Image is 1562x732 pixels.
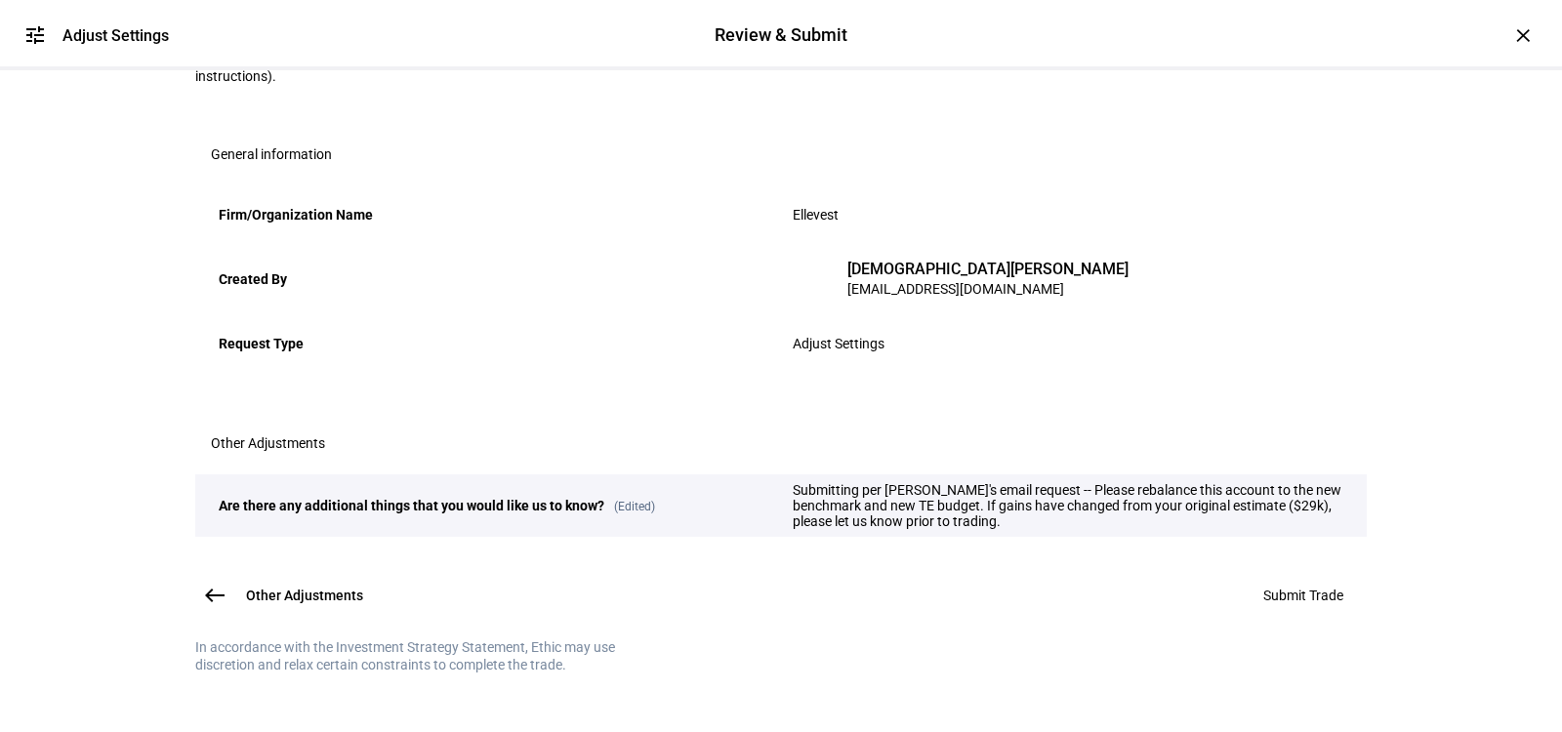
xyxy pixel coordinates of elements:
[219,199,769,230] div: Firm/Organization Name
[604,500,655,513] span: (Edited)
[847,260,1129,279] div: [DEMOGRAPHIC_DATA][PERSON_NAME]
[219,264,769,295] div: Created By
[793,482,1341,529] span: Submitting per [PERSON_NAME]'s email request -- Please rebalance this account to the new benchmar...
[195,576,387,615] button: Other Adjustments
[793,207,839,223] span: Ellevest
[793,260,832,299] div: KG
[203,584,226,607] mat-icon: west
[715,22,847,48] div: Review & Submit
[219,328,769,359] div: Request Type
[1263,588,1343,603] span: Submit Trade
[246,586,363,605] span: Other Adjustments
[23,23,47,47] mat-icon: tune
[211,435,325,451] h3: Other Adjustments
[211,146,332,162] h3: General information
[793,336,884,351] span: Adjust Settings
[847,279,1129,299] div: [EMAIL_ADDRESS][DOMAIN_NAME]
[195,638,664,673] div: In accordance with the Investment Strategy Statement, Ethic may use discretion and relax certain ...
[62,26,169,45] div: Adjust Settings
[1240,576,1367,615] button: Submit Trade
[1507,20,1539,51] div: ×
[219,490,769,521] div: Are there any additional things that you would like us to know?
